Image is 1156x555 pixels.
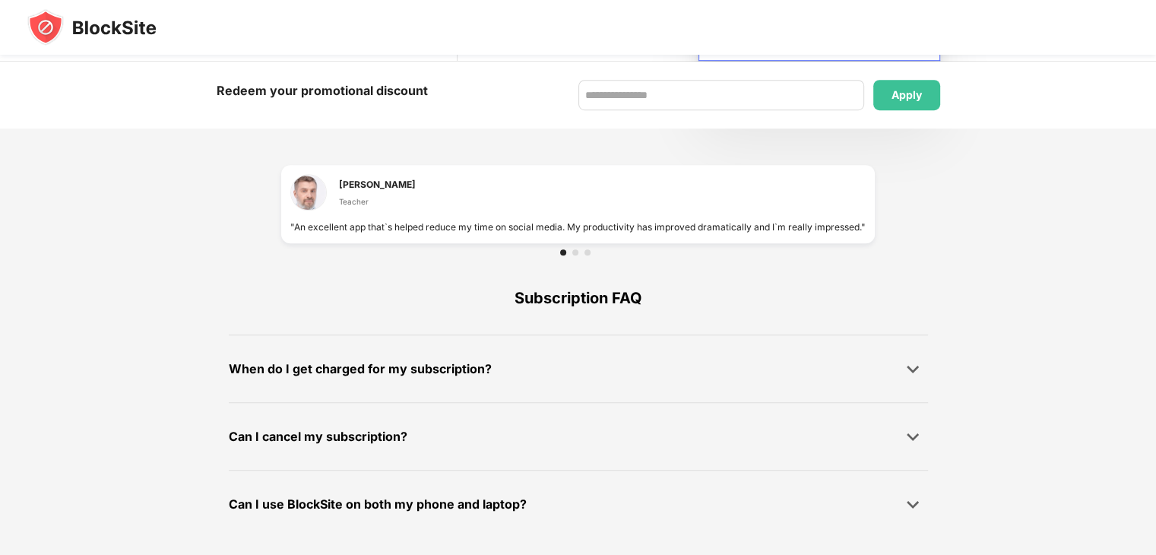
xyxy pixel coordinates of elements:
[290,220,866,234] div: "An excellent app that`s helped reduce my time on social media. My productivity has improved dram...
[229,493,527,515] div: Can I use BlockSite on both my phone and laptop?
[217,80,428,102] div: Redeem your promotional discount
[892,89,922,101] div: Apply
[229,262,928,335] div: Subscription FAQ
[27,9,157,46] img: blocksite-icon-black.svg
[229,426,407,448] div: Can I cancel my subscription?
[229,358,492,380] div: When do I get charged for my subscription?
[339,177,416,192] div: [PERSON_NAME]
[290,174,327,211] img: testimonial-1.jpg
[339,195,416,208] div: Teacher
